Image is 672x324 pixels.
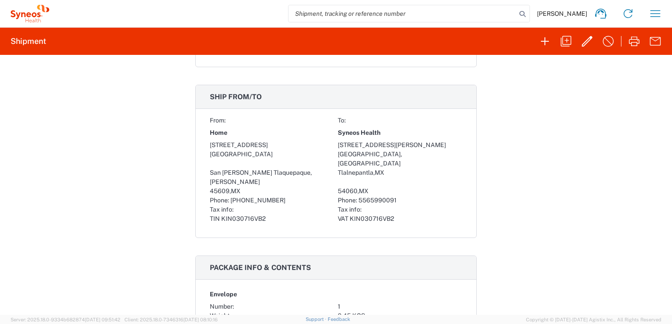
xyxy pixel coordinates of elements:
[231,187,241,194] span: MX
[210,206,234,213] span: Tax info:
[210,93,262,101] span: Ship from/to
[210,312,231,319] span: Weight:
[338,140,462,150] div: [STREET_ADDRESS][PERSON_NAME]
[230,197,285,204] span: [PHONE_NUMBER]
[210,140,334,150] div: [STREET_ADDRESS]
[210,303,234,310] span: Number:
[526,316,661,324] span: Copyright © [DATE]-[DATE] Agistix Inc., All Rights Reserved
[338,150,462,168] div: [GEOGRAPHIC_DATA], [GEOGRAPHIC_DATA]
[210,187,230,194] span: 45609
[210,290,237,299] span: Envelope
[210,117,226,124] span: From:
[350,215,394,222] span: KIN030716VB2
[359,187,369,194] span: MX
[358,187,359,194] span: ,
[210,197,229,204] span: Phone:
[338,215,348,222] span: VAT
[210,178,260,185] span: [PERSON_NAME]
[124,317,218,322] span: Client: 2025.18.0-7346316
[338,302,462,311] div: 1
[210,215,220,222] span: TIN
[375,169,384,176] span: MX
[11,317,121,322] span: Server: 2025.18.0-9334b682874
[230,187,231,194] span: ,
[338,128,380,137] span: Syneos Health
[210,128,227,137] span: Home
[338,206,362,213] span: Tax info:
[537,10,587,18] span: [PERSON_NAME]
[11,36,46,47] h2: Shipment
[338,117,346,124] span: To:
[338,197,357,204] span: Phone:
[338,169,373,176] span: Tlalnepantla
[373,169,375,176] span: ,
[210,169,310,176] span: San [PERSON_NAME] Tlaquepaque
[289,5,516,22] input: Shipment, tracking or reference number
[210,263,311,272] span: Package info & contents
[338,187,358,194] span: 54060
[183,317,218,322] span: [DATE] 08:10:16
[85,317,121,322] span: [DATE] 09:51:42
[358,197,397,204] span: 5565990091
[221,215,266,222] span: KIN030716VB2
[328,317,350,322] a: Feedback
[310,169,312,176] span: ,
[338,311,462,320] div: 0.45 KGS
[210,150,334,168] div: [GEOGRAPHIC_DATA]
[306,317,328,322] a: Support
